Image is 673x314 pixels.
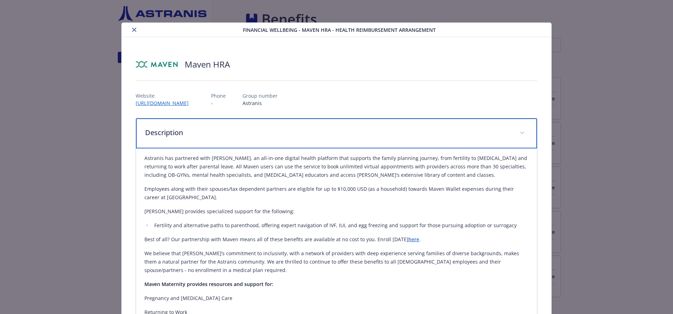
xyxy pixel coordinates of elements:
li: Fertility and alternative paths to parenthood, offering expert navigation of IVF, IUI, and egg fr... [152,221,529,230]
button: close [130,26,138,34]
p: Pregnancy and [MEDICAL_DATA] Care [144,294,529,302]
a: here [408,236,419,243]
p: Astranis [243,99,278,107]
div: Description [136,118,537,148]
p: Group number [243,92,278,99]
span: Financial Wellbeing - Maven HRA - Health Reimbursement Arrangement [243,26,436,34]
h2: Maven HRA [185,58,230,70]
p: Astranis has partnered with [PERSON_NAME], an all-in-one digital health platform that supports th... [144,154,529,179]
p: Description [145,127,511,138]
p: Employees along with their spouses/tax dependent partners are eligible for up to $10,000 USD (as ... [144,185,529,202]
p: Best of all? Our partnership with Maven means all of these benefits are available at no cost to y... [144,235,529,244]
a: [URL][DOMAIN_NAME] [136,100,194,106]
p: Website [136,92,194,99]
p: We believe that [PERSON_NAME]’s commitment to inclusivity, with a network of providers with deep ... [144,249,529,274]
p: Phone [211,92,226,99]
img: Maven [136,54,178,75]
strong: Maven Maternity provides resources and support for: [144,281,273,287]
p: [PERSON_NAME] provides specialized support for the following: [144,207,529,216]
p: - [211,99,226,107]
